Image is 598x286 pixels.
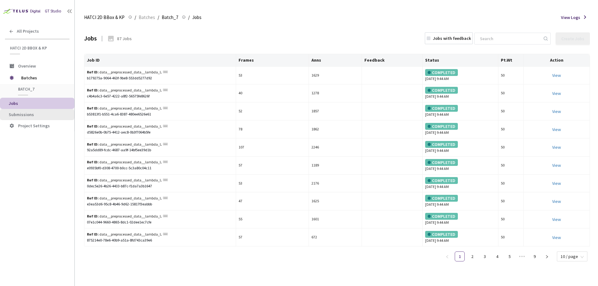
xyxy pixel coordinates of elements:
div: d5826e0b-0b75-4412-aec8-0b3f7064b5fe [87,129,233,135]
td: 2176 [309,175,362,193]
li: Next Page [542,251,552,261]
a: 2 [467,252,477,261]
div: COMPLETED [425,69,458,76]
td: 57 [236,228,309,246]
a: Batches [137,14,156,21]
li: 2 [467,251,477,261]
td: 52 [236,102,309,120]
li: / [135,14,136,21]
div: data__preprocessed_data__lambda_UndistortFrames__20250414_122453/ [87,124,162,129]
input: Search [476,33,543,44]
th: Pt.Wt [498,54,524,67]
a: View [552,217,561,222]
div: data__preprocessed_data__lambda_UndistortFrames__20250403_114023/ [87,177,162,183]
td: 1278 [309,84,362,102]
li: / [188,14,190,21]
a: View [552,127,561,132]
div: data__preprocessed_data__lambda_UndistortFrames__20250407_160207/ [87,87,162,93]
a: View [552,73,561,78]
td: 50 [498,210,524,228]
div: [DATE] 9:44 AM [425,87,496,100]
div: COMPLETED [425,213,458,220]
span: right [545,255,549,259]
div: 0dec5e26-4b26-4433-b87c-f1da7a3b1647 [87,183,233,189]
b: Ref ID: [87,88,99,92]
a: View [552,91,561,96]
div: [DATE] 9:44 AM [425,69,496,82]
td: 40 [236,84,309,102]
div: e3ea53d6-95c8-4b46-9d62-15817f3eabbb [87,201,233,207]
div: [DATE] 9:44 AM [425,213,496,226]
td: 1862 [309,120,362,138]
div: COMPLETED [425,231,458,238]
span: Jobs [9,101,18,106]
b: Ref ID: [87,142,99,147]
span: Batch_7 [162,14,178,21]
a: 1 [455,252,464,261]
div: data__preprocessed_data__lambda_UndistortFrames__20250403_123703/ [87,213,162,219]
td: 50 [498,175,524,193]
span: View Logs [561,14,580,21]
td: 55 [236,210,309,228]
div: data__preprocessed_data__lambda_UndistortFrames__20250414_113700/ [87,195,162,201]
td: 1189 [309,157,362,175]
td: 1625 [309,192,362,210]
td: 1601 [309,210,362,228]
span: left [445,255,449,259]
li: / [158,14,159,21]
div: COMPLETED [425,123,458,130]
div: [DATE] 9:44 AM [425,231,496,244]
span: Batch_7 [18,87,64,92]
th: Job ID [84,54,236,67]
b: Ref ID: [87,232,99,237]
td: 50 [498,84,524,102]
div: Jobs with feedback [433,35,471,41]
div: b179275a-9064-463f-9be8-553dd5277d92 [87,75,233,81]
td: 50 [498,138,524,157]
td: 57 [236,157,309,175]
a: View [552,199,561,204]
span: Submissions [9,112,34,117]
div: GT Studio [45,8,61,14]
div: data__preprocessed_data__lambda_UndistortFrames__20250401_150603/ [87,232,162,237]
td: 78 [236,120,309,138]
a: 9 [530,252,539,261]
span: All Projects [17,29,39,34]
div: data__preprocessed_data__lambda_UndistortFrames__20250403_105617/ [87,159,162,165]
b: Ref ID: [87,196,99,200]
td: 672 [309,228,362,246]
a: 3 [480,252,489,261]
b: Ref ID: [87,106,99,110]
li: 3 [480,251,490,261]
b: Ref ID: [87,70,99,74]
span: Batches [139,14,155,21]
div: COMPLETED [425,141,458,148]
li: Next 5 Pages [517,251,527,261]
th: Status [423,54,498,67]
div: Page Size [557,251,587,259]
span: HATCI 2D BBox & KP [10,45,66,51]
span: Project Settings [18,123,50,129]
div: [DATE] 9:44 AM [425,177,496,190]
b: Ref ID: [87,214,99,218]
div: 87 Jobs [117,35,132,42]
td: 50 [498,192,524,210]
span: Overview [18,63,36,69]
li: Previous Page [442,251,452,261]
div: data__preprocessed_data__lambda_UndistortFrames__20250408_111958/ [87,105,162,111]
a: View [552,235,561,240]
li: 4 [492,251,502,261]
div: b53813f1-b551-4ca6-8387-480ee6526e61 [87,111,233,117]
div: c4b4a6c3-6e57-4222-a8f2-56575fe8626f [87,93,233,99]
span: Batches [21,72,64,84]
button: left [442,251,452,261]
td: 50 [498,120,524,138]
div: Jobs [84,34,97,43]
div: [DATE] 9:44 AM [425,141,496,154]
a: View [552,144,561,150]
a: 4 [492,252,502,261]
div: data__preprocessed_data__lambda_UndistortFrames__20250327_113053/ [87,142,162,148]
div: COMPLETED [425,195,458,202]
td: 50 [498,67,524,85]
a: 5 [505,252,514,261]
